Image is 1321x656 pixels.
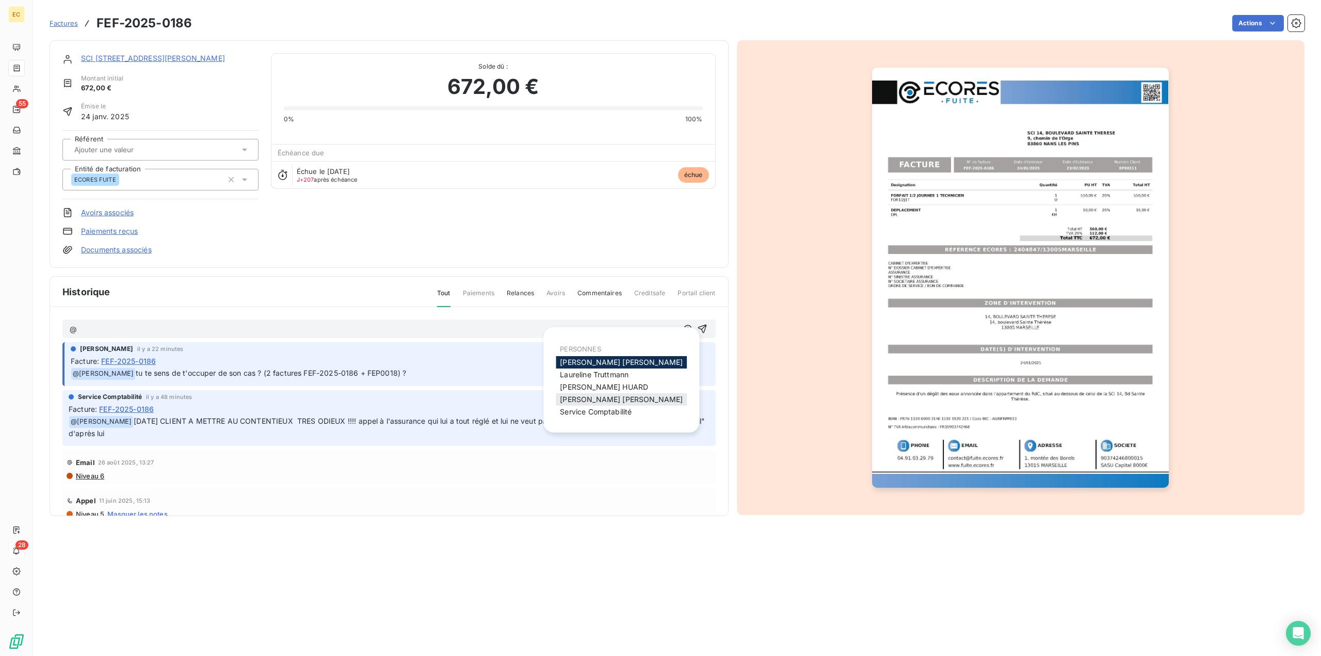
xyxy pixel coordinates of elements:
span: Solde dû : [284,62,703,71]
span: 11 juin 2025, 15:13 [99,498,151,504]
span: Facture : [69,404,97,414]
span: 55 [16,99,28,108]
a: SCI [STREET_ADDRESS][PERSON_NAME] [81,54,225,62]
span: Émise le [81,102,129,111]
a: Avoirs associés [81,207,134,218]
span: Email [76,458,95,467]
span: J+207 [297,176,314,183]
a: Paiements reçus [81,226,138,236]
input: Ajouter une valeur [73,145,177,154]
button: Actions [1232,15,1284,31]
span: Échue le [DATE] [297,167,350,175]
h3: FEF-2025-0186 [96,14,192,33]
span: FEF-2025-0186 [99,404,154,414]
span: @ [PERSON_NAME] [69,416,133,428]
span: tu te sens de t'occuper de son cas ? (2 factures FEF-2025-0186 + FEP0018) ? [136,369,406,377]
span: @ [70,325,77,333]
span: [PERSON_NAME] [80,344,133,354]
img: invoice_thumbnail [872,68,1169,488]
span: Avoirs [546,289,565,306]
span: échue [678,167,709,183]
span: 0% [284,115,294,124]
span: 672,00 € [447,71,539,102]
div: Open Intercom Messenger [1286,621,1311,646]
span: ECORES FUITE [74,177,116,183]
span: Service Comptabilité [78,392,142,402]
span: 24 janv. 2025 [81,111,129,122]
span: 672,00 € [81,83,123,93]
span: [PERSON_NAME] HUARD [560,382,648,391]
span: Laureline Truttmann [560,370,629,379]
div: EC [8,6,25,23]
span: [PERSON_NAME] [PERSON_NAME] [560,395,683,404]
a: Documents associés [81,245,152,255]
span: Niveau 6 [75,472,104,480]
span: PERSONNES [560,345,601,353]
span: Relances [507,289,534,306]
span: [DATE] CLIENT A METTRE AU CONTENTIEUX TRES ODIEUX !!!! appel à l'assurance qui lui a tout réglé e... [69,417,707,438]
span: Échéance due [278,149,325,157]
span: Niveau 5 [75,510,104,518]
span: il y a 22 minutes [137,346,184,352]
span: après échéance [297,177,358,183]
span: Historique [62,285,110,299]
a: Factures [50,18,78,28]
span: [PERSON_NAME] [PERSON_NAME] [560,358,683,366]
span: Creditsafe [634,289,666,306]
span: Paiements [463,289,494,306]
span: il y a 48 minutes [146,394,192,400]
img: Logo LeanPay [8,633,25,650]
span: 26 août 2025, 13:27 [98,459,154,466]
span: Commentaires [577,289,622,306]
span: Portail client [678,289,715,306]
span: @ [PERSON_NAME] [71,368,135,380]
span: Factures [50,19,78,27]
span: Tout [437,289,450,307]
span: 28 [15,540,28,550]
span: FEF-2025-0186 [101,356,156,366]
span: Montant initial [81,74,123,83]
span: Service Comptabilité [560,407,632,416]
span: Appel [76,497,96,505]
span: Masquer les notes [107,510,168,518]
span: Facture : [71,356,99,366]
span: 100% [685,115,703,124]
